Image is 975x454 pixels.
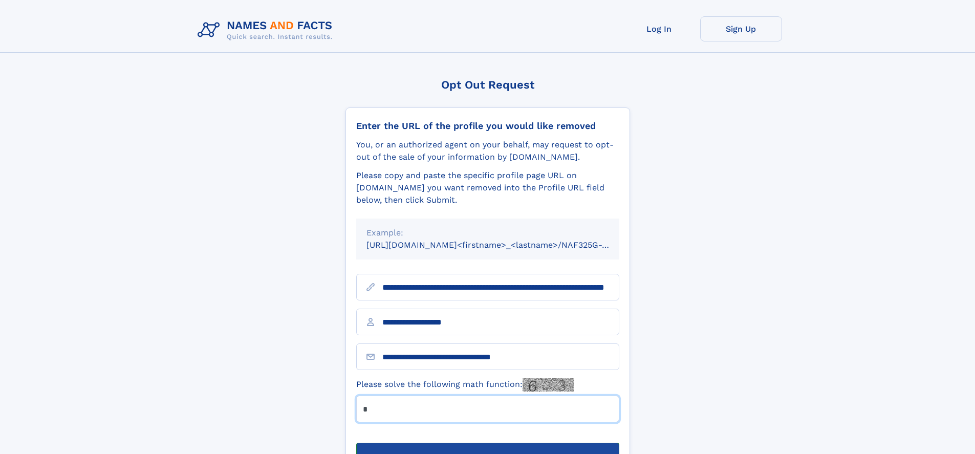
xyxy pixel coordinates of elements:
a: Log In [618,16,700,41]
label: Please solve the following math function: [356,378,574,392]
div: You, or an authorized agent on your behalf, may request to opt-out of the sale of your informatio... [356,139,619,163]
div: Opt Out Request [345,78,630,91]
div: Enter the URL of the profile you would like removed [356,120,619,132]
img: Logo Names and Facts [193,16,341,44]
div: Please copy and paste the specific profile page URL on [DOMAIN_NAME] you want removed into the Pr... [356,169,619,206]
div: Example: [366,227,609,239]
a: Sign Up [700,16,782,41]
small: [URL][DOMAIN_NAME]<firstname>_<lastname>/NAF325G-xxxxxxxx [366,240,639,250]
